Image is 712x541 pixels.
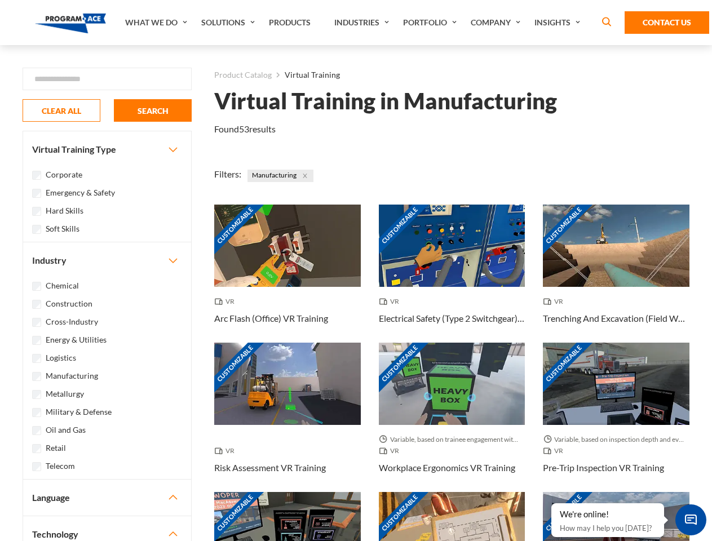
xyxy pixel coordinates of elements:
em: 53 [239,123,249,134]
input: Cross-Industry [32,318,41,327]
input: Oil and Gas [32,426,41,435]
span: VR [379,445,404,456]
label: Telecom [46,460,75,472]
a: Customizable Thumbnail - Arc Flash (Office) VR Training VR Arc Flash (Office) VR Training [214,205,361,343]
span: Variable, based on inspection depth and event interaction. [543,434,689,445]
img: Program-Ace [35,14,107,33]
button: Industry [23,242,191,278]
span: Variable, based on trainee engagement with exercises. [379,434,525,445]
h3: Trenching And Excavation (Field Work) VR Training [543,312,689,325]
label: Emergency & Safety [46,187,115,199]
label: Retail [46,442,66,454]
input: Soft Skills [32,225,41,234]
button: CLEAR ALL [23,99,100,122]
nav: breadcrumb [214,68,689,82]
label: Oil and Gas [46,424,86,436]
li: Virtual Training [272,68,340,82]
span: Chat Widget [675,504,706,535]
span: Filters: [214,168,241,179]
label: Logistics [46,352,76,364]
input: Emergency & Safety [32,189,41,198]
h3: Electrical Safety (Type 2 Switchgear) VR Training [379,312,525,325]
input: Hard Skills [32,207,41,216]
label: Chemical [46,280,79,292]
input: Manufacturing [32,372,41,381]
a: Customizable Thumbnail - Workplace Ergonomics VR Training Variable, based on trainee engagement w... [379,343,525,492]
input: Retail [32,444,41,453]
input: Military & Defense [32,408,41,417]
button: Close [299,170,311,182]
button: Language [23,480,191,516]
input: Energy & Utilities [32,336,41,345]
label: Military & Defense [46,406,112,418]
input: Construction [32,300,41,309]
input: Corporate [32,171,41,180]
label: Energy & Utilities [46,334,107,346]
h3: Pre-Trip Inspection VR Training [543,461,664,475]
label: Corporate [46,168,82,181]
a: Product Catalog [214,68,272,82]
label: Cross-Industry [46,316,98,328]
h1: Virtual Training in Manufacturing [214,91,557,111]
input: Logistics [32,354,41,363]
label: Manufacturing [46,370,98,382]
a: Customizable Thumbnail - Risk Assessment VR Training VR Risk Assessment VR Training [214,343,361,492]
span: VR [214,445,239,456]
a: Contact Us [625,11,709,34]
span: VR [379,296,404,307]
button: Virtual Training Type [23,131,191,167]
div: We're online! [560,509,656,520]
input: Chemical [32,282,41,291]
a: Customizable Thumbnail - Trenching And Excavation (Field Work) VR Training VR Trenching And Excav... [543,205,689,343]
p: How may I help you [DATE]? [560,521,656,535]
a: Customizable Thumbnail - Electrical Safety (Type 2 Switchgear) VR Training VR Electrical Safety (... [379,205,525,343]
span: Manufacturing [247,170,313,182]
h3: Workplace Ergonomics VR Training [379,461,515,475]
a: Customizable Thumbnail - Pre-Trip Inspection VR Training Variable, based on inspection depth and ... [543,343,689,492]
input: Metallurgy [32,390,41,399]
label: Hard Skills [46,205,83,217]
h3: Arc Flash (Office) VR Training [214,312,328,325]
p: Found results [214,122,276,136]
label: Soft Skills [46,223,79,235]
span: VR [543,445,568,456]
span: VR [543,296,568,307]
span: VR [214,296,239,307]
label: Metallurgy [46,388,84,400]
label: Construction [46,298,92,310]
input: Telecom [32,462,41,471]
h3: Risk Assessment VR Training [214,461,326,475]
